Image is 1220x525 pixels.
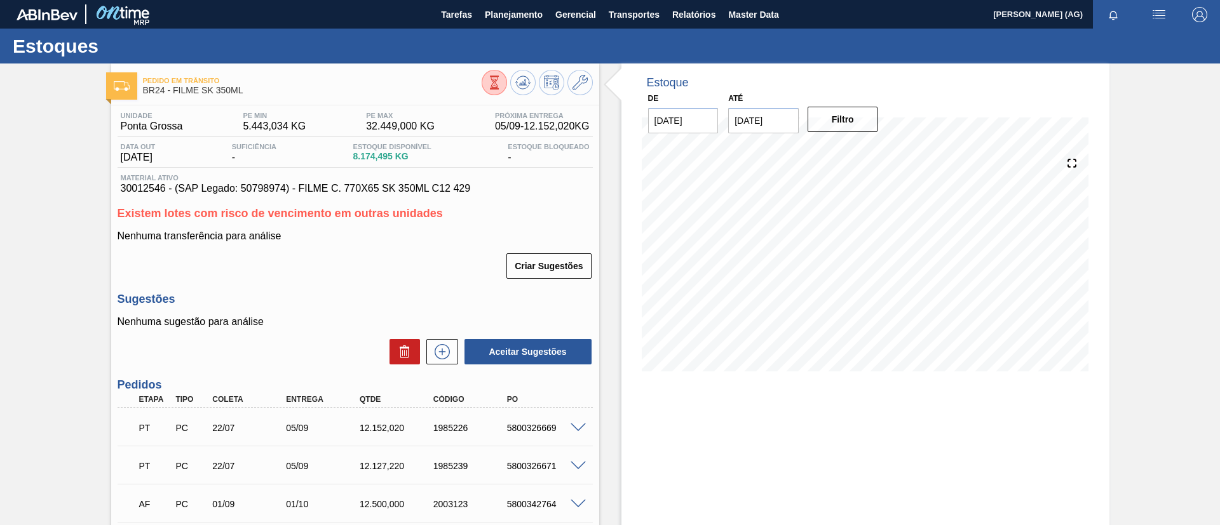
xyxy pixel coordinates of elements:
[420,339,458,364] div: Nova sugestão
[504,423,586,433] div: 5800326669
[647,76,689,90] div: Estoque
[118,207,443,220] span: Existem lotes com risco de vencimento em outras unidades
[118,378,593,392] h3: Pedidos
[728,7,778,22] span: Master Data
[510,70,536,95] button: Atualizar Gráfico
[383,339,420,364] div: Excluir Sugestões
[356,499,439,509] div: 12.500,000
[136,490,174,518] div: Aguardando Faturamento
[458,338,593,366] div: Aceitar Sugestões
[243,121,306,132] span: 5.443,034 KG
[504,461,586,471] div: 5800326671
[505,143,592,163] div: -
[17,9,78,20] img: TNhmsLtSVTkK8tSr43FrP2fwEKptu5GPRR3wAAAABJRU5ErkJggg==
[283,461,365,471] div: 05/09/2025
[353,152,431,161] span: 8.174,495 KG
[139,461,171,471] p: PT
[121,143,156,150] span: Data out
[172,499,210,509] div: Pedido de Compra
[672,7,715,22] span: Relatórios
[139,423,171,433] p: PT
[430,423,513,433] div: 1985226
[353,143,431,150] span: Estoque Disponível
[430,499,513,509] div: 2003123
[567,70,593,95] button: Ir ao Master Data / Geral
[485,7,543,22] span: Planejamento
[609,7,660,22] span: Transportes
[283,423,365,433] div: 05/09/2025
[504,395,586,404] div: PO
[356,395,439,404] div: Qtde
[430,461,513,471] div: 1985239
[728,108,799,133] input: dd/mm/yyyy
[121,183,590,194] span: 30012546 - (SAP Legado: 50798974) - FILME C. 770X65 SK 350ML C12 429
[118,293,593,306] h3: Sugestões
[506,253,591,279] button: Criar Sugestões
[118,316,593,328] p: Nenhuma sugestão para análise
[209,395,292,404] div: Coleta
[539,70,564,95] button: Programar Estoque
[121,152,156,163] span: [DATE]
[136,414,174,442] div: Pedido em Trânsito
[114,81,130,91] img: Ícone
[118,230,593,242] p: Nenhuma transferência para análise
[464,339,592,364] button: Aceitar Sugestões
[283,499,365,509] div: 01/10/2025
[121,174,590,182] span: Material ativo
[555,7,596,22] span: Gerencial
[808,107,878,132] button: Filtro
[209,423,292,433] div: 22/07/2025
[143,77,482,84] span: Pedido em Trânsito
[172,423,210,433] div: Pedido de Compra
[508,143,589,150] span: Estoque Bloqueado
[143,86,482,95] span: BR24 - FILME SK 350ML
[648,108,719,133] input: dd/mm/yyyy
[495,121,590,132] span: 05/09 - 12.152,020 KG
[209,461,292,471] div: 22/07/2025
[508,252,592,280] div: Criar Sugestões
[441,7,472,22] span: Tarefas
[1093,6,1134,23] button: Notificações
[495,112,590,119] span: Próxima Entrega
[172,395,210,404] div: Tipo
[232,143,276,150] span: Suficiência
[136,395,174,404] div: Etapa
[136,452,174,480] div: Pedido em Trânsito
[243,112,306,119] span: PE MIN
[430,395,513,404] div: Código
[1151,7,1167,22] img: userActions
[366,121,435,132] span: 32.449,000 KG
[229,143,280,163] div: -
[728,94,743,103] label: Até
[121,121,183,132] span: Ponta Grossa
[13,39,238,53] h1: Estoques
[366,112,435,119] span: PE MAX
[121,112,183,119] span: Unidade
[172,461,210,471] div: Pedido de Compra
[139,499,171,509] p: AF
[356,461,439,471] div: 12.127,220
[209,499,292,509] div: 01/09/2025
[504,499,586,509] div: 5800342764
[1192,7,1207,22] img: Logout
[356,423,439,433] div: 12.152,020
[283,395,365,404] div: Entrega
[482,70,507,95] button: Visão Geral dos Estoques
[648,94,659,103] label: De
